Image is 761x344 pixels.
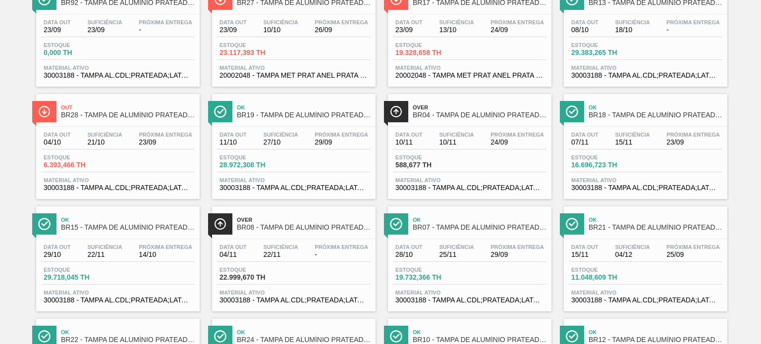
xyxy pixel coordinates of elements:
[44,49,113,56] span: 0,000 TH
[214,218,226,230] img: Ícone
[205,87,380,199] a: ÍconeOkBR19 - TAMPA DE ALUMÍNIO PRATEADA BALL CDLData out11/10Suficiência27/10Próxima Entrega29/0...
[615,251,650,258] span: 04/12
[219,132,247,138] span: Data out
[219,161,289,169] span: 28.972,308 TH
[395,267,465,273] span: Estoque
[219,274,289,281] span: 22.999,670 TH
[571,161,641,169] span: 16.696,723 TH
[571,244,598,250] span: Data out
[571,72,720,79] span: 30003188 - TAMPA AL.CDL;PRATEADA;LATA-AUTOMATICA;
[395,132,423,138] span: Data out
[61,104,195,110] span: Out
[589,104,722,110] span: Ok
[571,274,641,281] span: 11.048,609 TH
[571,177,720,183] span: Material ativo
[38,105,51,118] img: Ícone
[556,199,732,311] a: ÍconeOkBR21 - TAMPA DE ALUMÍNIO PRATEADA BALL CDLData out15/11Suficiência04/12Próxima Entrega25/0...
[139,19,192,25] span: Próxima Entrega
[219,65,368,71] span: Material ativo
[219,251,247,258] span: 04/11
[38,330,51,343] img: Ícone
[380,87,556,199] a: ÍconeOverBR04 - TAMPA DE ALUMÍNIO PRATEADA BALL CDLData out10/11Suficiência10/11Próxima Entrega24...
[490,244,544,250] span: Próxima Entrega
[219,19,247,25] span: Data out
[44,296,192,304] span: 30003188 - TAMPA AL.CDL;PRATEADA;LATA-AUTOMATICA;
[219,42,289,48] span: Estoque
[615,244,650,250] span: Suficiência
[263,132,298,138] span: Suficiência
[571,184,720,192] span: 30003188 - TAMPA AL.CDL;PRATEADA;LATA-AUTOMATICA;
[390,330,402,343] img: Ícone
[666,244,720,250] span: Próxima Entrega
[219,139,247,146] span: 11/10
[566,330,578,343] img: Ícone
[237,336,371,344] span: BR24 - TAMPA DE ALUMÍNIO PRATEADA BALL CDL
[439,26,474,34] span: 13/10
[490,26,544,34] span: 24/09
[315,132,368,138] span: Próxima Entrega
[395,154,465,160] span: Estoque
[29,199,205,311] a: ÍconeOkBR15 - TAMPA DE ALUMÍNIO PRATEADA BALL CDLData out29/10Suficiência22/11Próxima Entrega14/1...
[571,296,720,304] span: 30003188 - TAMPA AL.CDL;PRATEADA;LATA-AUTOMATICA;
[315,26,368,34] span: 26/09
[666,19,720,25] span: Próxima Entrega
[413,329,546,335] span: Ok
[490,139,544,146] span: 24/09
[87,132,122,138] span: Suficiência
[615,19,650,25] span: Suficiência
[263,26,298,34] span: 10/10
[395,72,544,79] span: 20002048 - TAMPA MET PRAT ANEL PRATA CERVEJA CX600
[219,26,247,34] span: 23/09
[315,244,368,250] span: Próxima Entrega
[395,177,544,183] span: Material ativo
[44,72,192,79] span: 30003188 - TAMPA AL.CDL;PRATEADA;LATA-AUTOMATICA;
[413,111,546,119] span: BR04 - TAMPA DE ALUMÍNIO PRATEADA BALL CDL
[439,244,474,250] span: Suficiência
[44,177,192,183] span: Material ativo
[439,132,474,138] span: Suficiência
[44,251,71,258] span: 29/10
[395,26,423,34] span: 23/09
[219,177,368,183] span: Material ativo
[589,111,722,119] span: BR18 - TAMPA DE ALUMÍNIO PRATEADA BALL CDL
[666,26,720,34] span: -
[380,199,556,311] a: ÍconeOkBR07 - TAMPA DE ALUMÍNIO PRATEADA BALL CDLData out28/10Suficiência25/11Próxima Entrega29/0...
[439,251,474,258] span: 25/11
[44,26,71,34] span: 23/09
[61,224,195,231] span: BR15 - TAMPA DE ALUMÍNIO PRATEADA BALL CDL
[439,19,474,25] span: Suficiência
[571,65,720,71] span: Material ativo
[571,267,641,273] span: Estoque
[395,65,544,71] span: Material ativo
[589,329,722,335] span: Ok
[263,19,298,25] span: Suficiência
[666,132,720,138] span: Próxima Entrega
[390,105,402,118] img: Ícone
[263,139,298,146] span: 27/10
[395,244,423,250] span: Data out
[139,251,192,258] span: 14/10
[315,139,368,146] span: 29/09
[439,139,474,146] span: 10/11
[237,224,371,231] span: BR08 - TAMPA DE ALUMÍNIO PRATEADA BALL CDL
[666,139,720,146] span: 23/09
[44,132,71,138] span: Data out
[44,244,71,250] span: Data out
[413,104,546,110] span: Over
[566,218,578,230] img: Ícone
[87,26,122,34] span: 23/09
[61,329,195,335] span: Ok
[38,218,51,230] img: Ícone
[571,132,598,138] span: Data out
[395,49,465,56] span: 19.328,658 TH
[571,251,598,258] span: 15/11
[219,267,289,273] span: Estoque
[44,42,113,48] span: Estoque
[395,161,465,169] span: 588,677 TH
[615,132,650,138] span: Suficiência
[44,290,192,295] span: Material ativo
[219,154,289,160] span: Estoque
[615,26,650,34] span: 18/10
[615,139,650,146] span: 15/11
[61,217,195,223] span: Ok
